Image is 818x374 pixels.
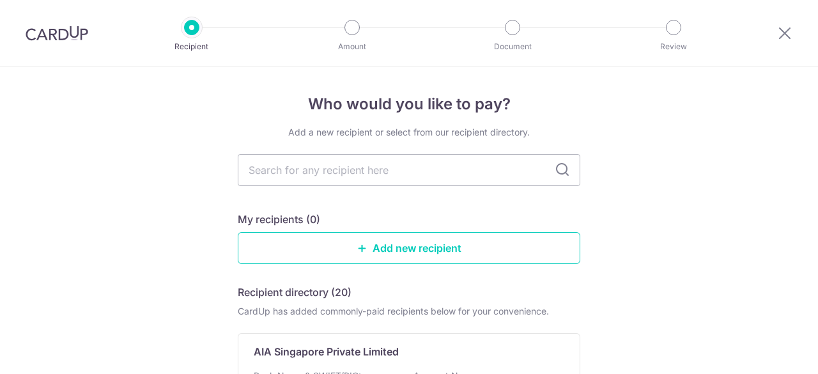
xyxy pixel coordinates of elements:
[736,336,805,368] iframe: Opens a widget where you can find more information
[626,40,721,53] p: Review
[238,284,351,300] h5: Recipient directory (20)
[238,93,580,116] h4: Who would you like to pay?
[305,40,399,53] p: Amount
[254,344,399,359] p: AIA Singapore Private Limited
[238,126,580,139] div: Add a new recipient or select from our recipient directory.
[238,154,580,186] input: Search for any recipient here
[238,212,320,227] h5: My recipients (0)
[465,40,560,53] p: Document
[144,40,239,53] p: Recipient
[238,305,580,318] div: CardUp has added commonly-paid recipients below for your convenience.
[238,232,580,264] a: Add new recipient
[26,26,88,41] img: CardUp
